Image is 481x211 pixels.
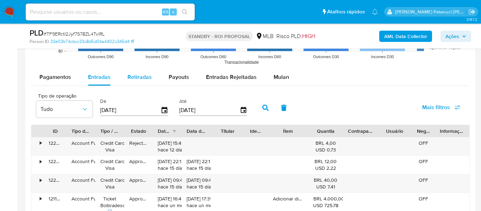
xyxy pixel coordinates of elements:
[327,8,365,15] span: Atalhos rápidos
[172,8,174,15] span: s
[44,30,105,37] span: # TF9ERctI2Jyf7S78ZL4TviRL
[441,31,471,42] button: Ações
[50,38,134,45] a: 33e03b74cbcc33c8d5d04a4402c345d4
[30,27,44,38] b: PLD
[468,8,476,15] a: Sair
[177,7,192,17] button: search-icon
[256,32,274,40] div: MLB
[30,38,49,45] b: Person ID
[276,32,315,40] span: Risco PLD:
[302,32,315,40] span: HIGH
[372,9,378,15] a: Notificações
[445,31,459,42] span: Ações
[26,7,195,17] input: Pesquise usuários ou casos...
[163,8,168,15] span: Alt
[379,31,432,42] button: AML Data Collector
[467,17,477,22] span: 3.157.2
[395,8,466,15] p: giovanna.petenuci@mercadolivre.com
[186,31,253,41] p: STANDBY - ROI PROPOSAL
[384,31,427,42] b: AML Data Collector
